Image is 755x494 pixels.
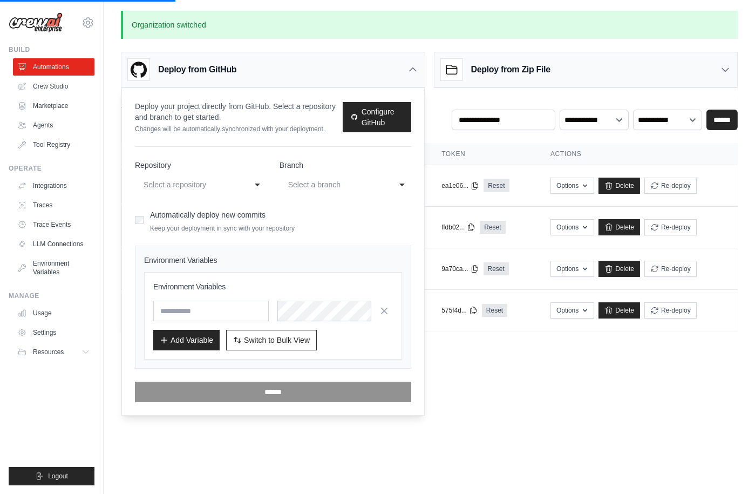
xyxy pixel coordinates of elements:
h4: Environment Variables [144,255,402,266]
h3: Deploy from GitHub [158,63,236,76]
a: Delete [598,219,640,235]
button: Options [550,261,594,277]
p: Manage and monitor your active crew automations from this dashboard. [121,112,361,123]
th: Token [428,143,538,165]
button: Logout [9,467,94,485]
a: LLM Connections [13,235,94,253]
button: Re-deploy [644,261,697,277]
a: Tool Registry [13,136,94,153]
a: Environment Variables [13,255,94,281]
button: Re-deploy [644,219,697,235]
a: Configure GitHub [343,102,411,132]
button: Re-deploy [644,178,697,194]
p: Organization switched [121,11,738,39]
span: Resources [33,348,64,356]
a: Trace Events [13,216,94,233]
button: Options [550,302,594,319]
div: Select a repository [144,178,236,191]
h3: Environment Variables [153,281,393,292]
img: Logo [9,12,63,33]
div: Operate [9,164,94,173]
a: Settings [13,324,94,341]
th: Crew [121,143,318,165]
a: Reset [480,221,505,234]
h3: Deploy from Zip File [471,63,550,76]
span: Switch to Bulk View [244,335,310,346]
a: Reset [484,262,509,275]
button: ea1e06... [441,181,479,190]
a: Agents [13,117,94,134]
th: Actions [538,143,738,165]
a: Delete [598,302,640,319]
button: Options [550,178,594,194]
label: Automatically deploy new commits [150,211,266,219]
label: Branch [280,160,411,171]
div: Manage [9,292,94,300]
a: Delete [598,261,640,277]
button: Resources [13,343,94,361]
iframe: Chat Widget [701,442,755,494]
img: GitHub Logo [128,59,149,80]
div: Select a branch [288,178,381,191]
button: Options [550,219,594,235]
span: Logout [48,472,68,481]
a: Traces [13,197,94,214]
button: Add Variable [153,330,220,350]
h2: Automations Live [121,97,361,112]
label: Repository [135,160,267,171]
a: Crew Studio [13,78,94,95]
button: 575f4d... [441,306,478,315]
a: Reset [482,304,507,317]
button: ffdb02... [441,223,475,232]
a: Automations [13,58,94,76]
p: Keep your deployment in sync with your repository [150,224,295,233]
a: Delete [598,178,640,194]
p: Deploy your project directly from GitHub. Select a repository and branch to get started. [135,101,343,123]
button: Switch to Bulk View [226,330,317,350]
a: Usage [13,304,94,322]
a: Marketplace [13,97,94,114]
a: Reset [484,179,509,192]
div: Build [9,45,94,54]
a: Integrations [13,177,94,194]
button: 9a70ca... [441,265,479,273]
button: Re-deploy [644,302,697,319]
p: Changes will be automatically synchronized with your deployment. [135,125,343,133]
